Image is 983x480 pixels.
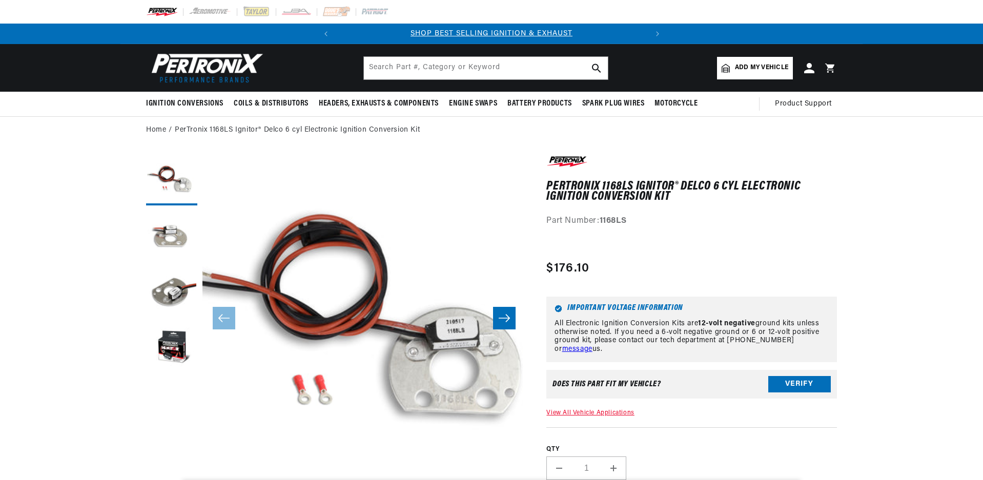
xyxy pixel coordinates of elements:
span: $176.10 [546,259,589,278]
slideshow-component: Translation missing: en.sections.announcements.announcement_bar [120,24,863,44]
summary: Coils & Distributors [229,92,314,116]
span: Add my vehicle [735,63,788,73]
button: Translation missing: en.sections.announcements.previous_announcement [316,24,336,44]
h1: PerTronix 1168LS Ignitor® Delco 6 cyl Electronic Ignition Conversion Kit [546,181,837,202]
p: All Electronic Ignition Conversion Kits are ground kits unless otherwise noted. If you need a 6-v... [555,320,829,354]
span: Headers, Exhausts & Components [319,98,439,109]
button: Slide right [493,307,516,329]
span: Spark Plug Wires [582,98,645,109]
summary: Motorcycle [649,92,703,116]
a: View All Vehicle Applications [546,410,634,416]
button: Load image 4 in gallery view [146,323,197,374]
button: Load image 3 in gallery view [146,267,197,318]
nav: breadcrumbs [146,124,837,136]
div: 1 of 2 [336,28,647,39]
summary: Product Support [775,92,837,116]
span: Engine Swaps [449,98,497,109]
a: Add my vehicle [717,57,793,79]
span: Ignition Conversions [146,98,223,109]
button: Load image 2 in gallery view [146,211,197,262]
summary: Ignition Conversions [146,92,229,116]
a: message [562,345,592,353]
button: Verify [768,376,831,392]
button: Slide left [213,307,235,329]
strong: 12-volt negative [698,320,755,327]
summary: Engine Swaps [444,92,502,116]
div: Does This part fit My vehicle? [552,380,661,388]
span: Coils & Distributors [234,98,309,109]
button: Load image 1 in gallery view [146,154,197,205]
a: Home [146,124,166,136]
span: Product Support [775,98,832,110]
div: Announcement [336,28,647,39]
div: Part Number: [546,215,837,228]
h6: Important Voltage Information [555,305,829,312]
label: QTY [546,445,837,454]
button: search button [585,57,608,79]
a: PerTronix 1168LS Ignitor® Delco 6 cyl Electronic Ignition Conversion Kit [175,124,420,136]
input: Search Part #, Category or Keyword [364,57,608,79]
img: Pertronix [146,50,264,86]
strong: 1168LS [600,217,627,225]
span: Motorcycle [654,98,698,109]
summary: Headers, Exhausts & Components [314,92,444,116]
a: SHOP BEST SELLING IGNITION & EXHAUST [411,30,572,37]
summary: Spark Plug Wires [577,92,650,116]
button: Translation missing: en.sections.announcements.next_announcement [647,24,668,44]
span: Battery Products [507,98,572,109]
summary: Battery Products [502,92,577,116]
